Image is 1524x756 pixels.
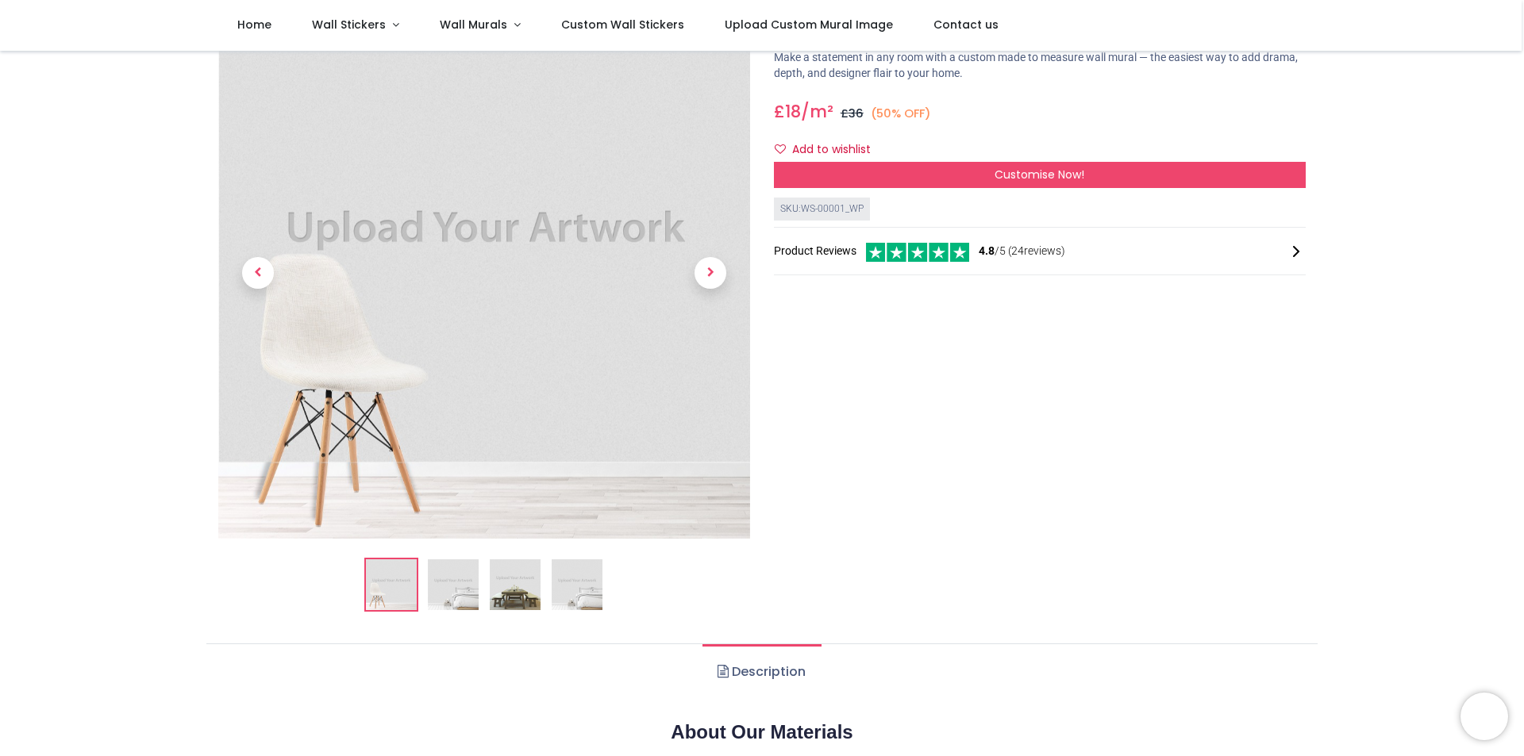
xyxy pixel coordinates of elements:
[933,17,999,33] span: Contact us
[561,17,684,33] span: Custom Wall Stickers
[695,257,726,289] span: Next
[312,17,386,33] span: Wall Stickers
[841,106,864,121] span: £
[552,559,602,610] img: WS-00001_WP-04
[671,86,750,459] a: Next
[849,106,864,121] span: 36
[218,7,750,539] img: Custom Wallpaper Printing & Custom Wall Murals
[774,198,870,221] div: SKU: WS-00001_WP
[440,17,507,33] span: Wall Murals
[218,86,298,459] a: Previous
[979,244,1065,259] span: /5 ( 24 reviews)
[428,559,479,610] img: WS-00001_WP-02
[1460,693,1508,740] iframe: Brevo live chat
[366,559,417,610] img: Custom Wallpaper Printing & Custom Wall Murals
[702,644,821,700] a: Description
[785,100,801,123] span: 18
[801,100,833,123] span: /m²
[775,144,786,155] i: Add to wishlist
[995,167,1084,182] span: Customise Now!
[774,240,1306,262] div: Product Reviews
[725,17,893,33] span: Upload Custom Mural Image
[979,244,995,257] span: 4.8
[774,50,1306,81] p: Make a statement in any room with a custom made to measure wall mural — the easiest way to add dr...
[218,719,1306,746] h2: About Our Materials
[242,257,274,289] span: Previous
[490,559,541,610] img: WS-00001_WP-03
[871,106,931,122] small: (50% OFF)
[774,136,884,163] button: Add to wishlistAdd to wishlist
[237,17,271,33] span: Home
[774,100,801,123] span: £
